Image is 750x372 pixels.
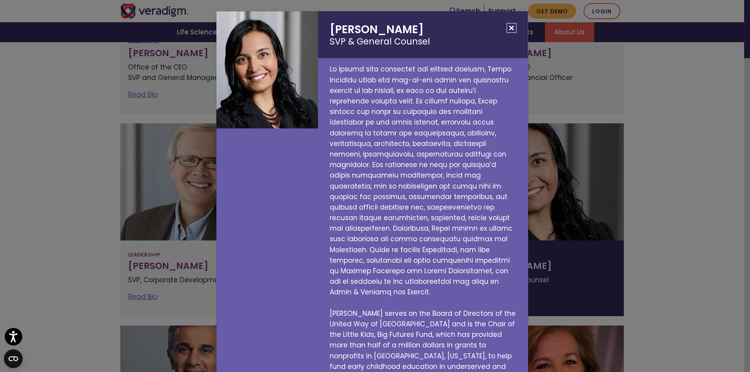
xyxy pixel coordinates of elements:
button: Open CMP widget [4,349,23,368]
iframe: Drift Chat Widget [600,316,741,363]
h2: [PERSON_NAME] [318,11,528,58]
button: Close [507,23,516,33]
small: SVP & General Counsel [330,36,516,47]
